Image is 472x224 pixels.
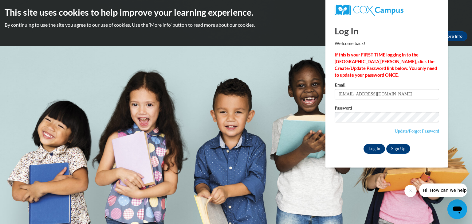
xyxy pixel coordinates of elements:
[335,5,403,16] img: COX Campus
[335,5,439,16] a: COX Campus
[447,199,467,219] iframe: Button to launch messaging window
[5,6,467,18] h2: This site uses cookies to help improve your learning experience.
[335,83,439,89] label: Email
[419,183,467,197] iframe: Message from company
[386,144,410,154] a: Sign Up
[335,52,437,78] strong: If this is your FIRST TIME logging in to the [GEOGRAPHIC_DATA][PERSON_NAME], click the Create/Upd...
[335,25,439,37] h1: Log In
[439,31,467,41] a: More Info
[335,106,439,112] label: Password
[335,40,439,47] p: Welcome back!
[404,185,417,197] iframe: Close message
[4,4,50,9] span: Hi. How can we help?
[364,144,385,154] input: Log In
[395,129,439,133] a: Update/Forgot Password
[5,21,467,28] p: By continuing to use the site you agree to our use of cookies. Use the ‘More info’ button to read...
